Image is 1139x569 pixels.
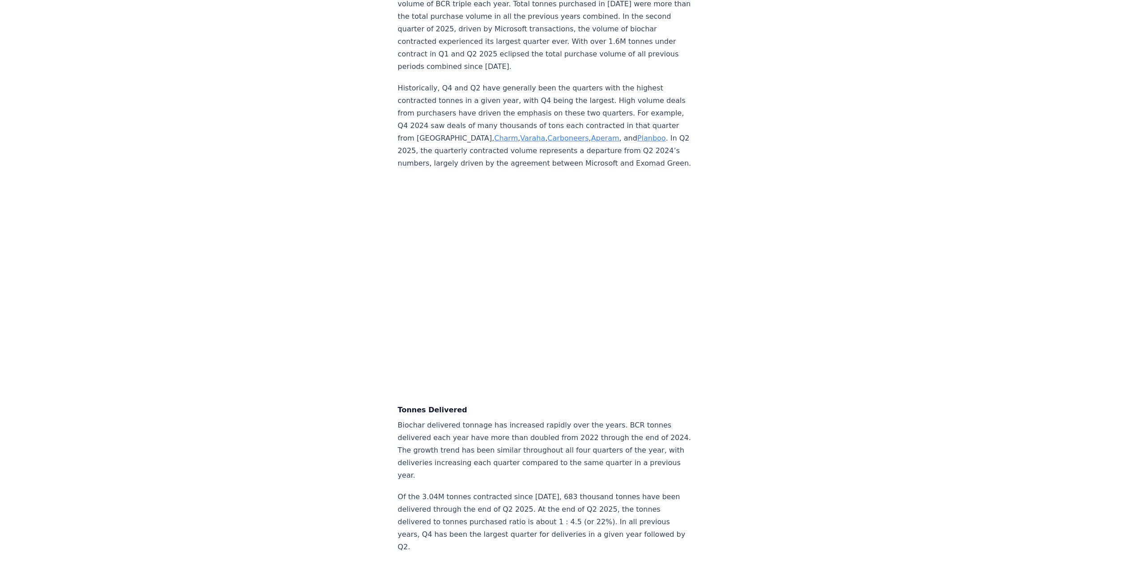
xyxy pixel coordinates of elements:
a: Carboneers [547,134,589,142]
h4: Tonnes Delivered [398,405,694,415]
p: Historically, Q4 and Q2 have generally been the quarters with the highest contracted tonnes in a ... [398,82,694,170]
a: Charm [494,134,518,142]
p: Biochar delivered tonnage has increased rapidly over the years. BCR tonnes delivered each year ha... [398,419,694,482]
a: Varaha [520,134,545,142]
iframe: Stacked column chart [398,179,694,394]
a: Planboo [637,134,666,142]
a: Aperam [591,134,619,142]
p: Of the 3.04M tonnes contracted since [DATE], 683 thousand tonnes have been delivered through the ... [398,491,694,553]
